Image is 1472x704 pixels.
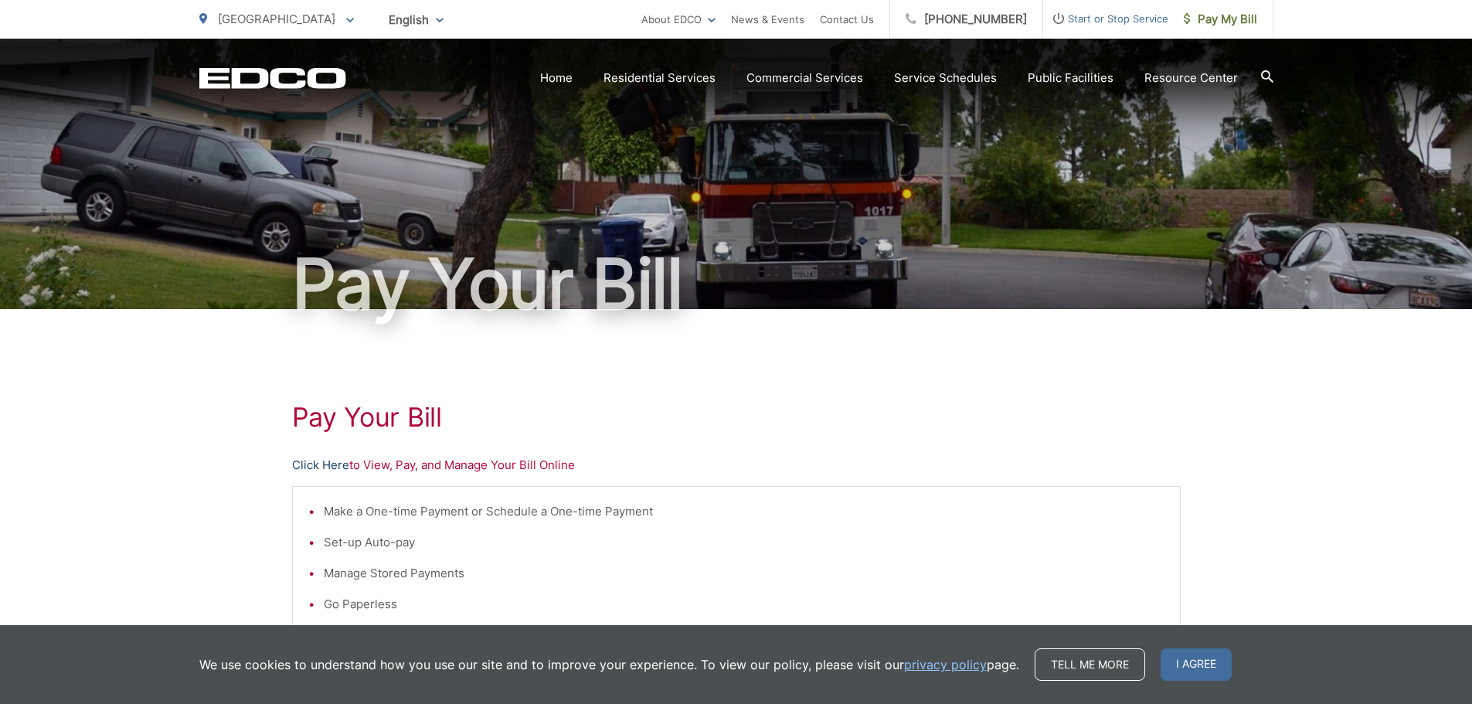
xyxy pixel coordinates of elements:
[1161,648,1232,681] span: I agree
[292,456,1181,474] p: to View, Pay, and Manage Your Bill Online
[292,402,1181,433] h1: Pay Your Bill
[324,533,1164,552] li: Set-up Auto-pay
[1184,10,1257,29] span: Pay My Bill
[1144,69,1238,87] a: Resource Center
[199,67,346,89] a: EDCD logo. Return to the homepage.
[199,246,1273,323] h1: Pay Your Bill
[199,655,1019,674] p: We use cookies to understand how you use our site and to improve your experience. To view our pol...
[904,655,987,674] a: privacy policy
[377,6,455,33] span: English
[820,10,874,29] a: Contact Us
[540,69,573,87] a: Home
[894,69,997,87] a: Service Schedules
[1028,69,1113,87] a: Public Facilities
[292,456,349,474] a: Click Here
[1035,648,1145,681] a: Tell me more
[218,12,335,26] span: [GEOGRAPHIC_DATA]
[324,595,1164,614] li: Go Paperless
[324,564,1164,583] li: Manage Stored Payments
[324,502,1164,521] li: Make a One-time Payment or Schedule a One-time Payment
[603,69,716,87] a: Residential Services
[731,10,804,29] a: News & Events
[746,69,863,87] a: Commercial Services
[641,10,716,29] a: About EDCO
